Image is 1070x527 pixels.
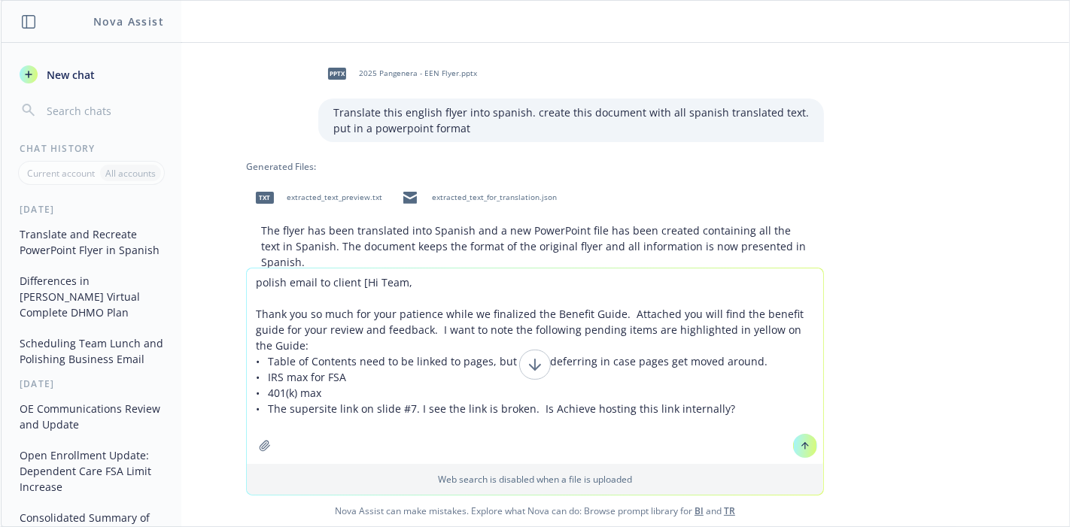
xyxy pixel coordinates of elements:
input: Search chats [44,100,163,121]
span: pptx [328,68,346,79]
span: New chat [44,67,95,83]
button: Open Enrollment Update: Dependent Care FSA Limit Increase [14,443,169,499]
span: extracted_text_preview.txt [287,192,382,202]
button: Translate and Recreate PowerPoint Flyer in Spanish [14,222,169,262]
div: [DATE] [2,377,181,390]
div: extracted_text_for_translation.json [391,179,560,217]
div: txtextracted_text_preview.txt [246,179,385,217]
a: TR [724,504,735,517]
div: Chat History [2,142,181,155]
h1: Nova Assist [93,14,164,29]
button: New chat [14,61,169,88]
p: Web search is disabled when a file is uploaded [256,473,814,486]
a: BI [695,504,704,517]
div: pptx2025 Pangenera - EEN Flyer.pptx [318,55,480,92]
button: Scheduling Team Lunch and Polishing Business Email [14,331,169,371]
button: OE Communications Review and Update [14,396,169,437]
span: Nova Assist can make mistakes. Explore what Nova can do: Browse prompt library for and [7,495,1063,526]
p: All accounts [105,167,156,180]
span: 2025 Pangenera - EEN Flyer.pptx [359,68,477,78]
p: Translate this english flyer into spanish. create this document with all spanish translated text.... [333,104,809,136]
button: Differences in [PERSON_NAME] Virtual Complete DHMO Plan [14,268,169,325]
textarea: polish email to client [Hi Team, Thank you so much for your patience while we finalized the Benef... [247,268,823,464]
p: Current account [27,167,95,180]
p: The flyer has been translated into Spanish and a new PowerPoint file has been created containing ... [261,223,809,270]
div: [DATE] [2,203,181,216]
div: Generated Files: [246,160,824,173]
span: txt [256,192,274,203]
span: extracted_text_for_translation.json [432,192,557,202]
